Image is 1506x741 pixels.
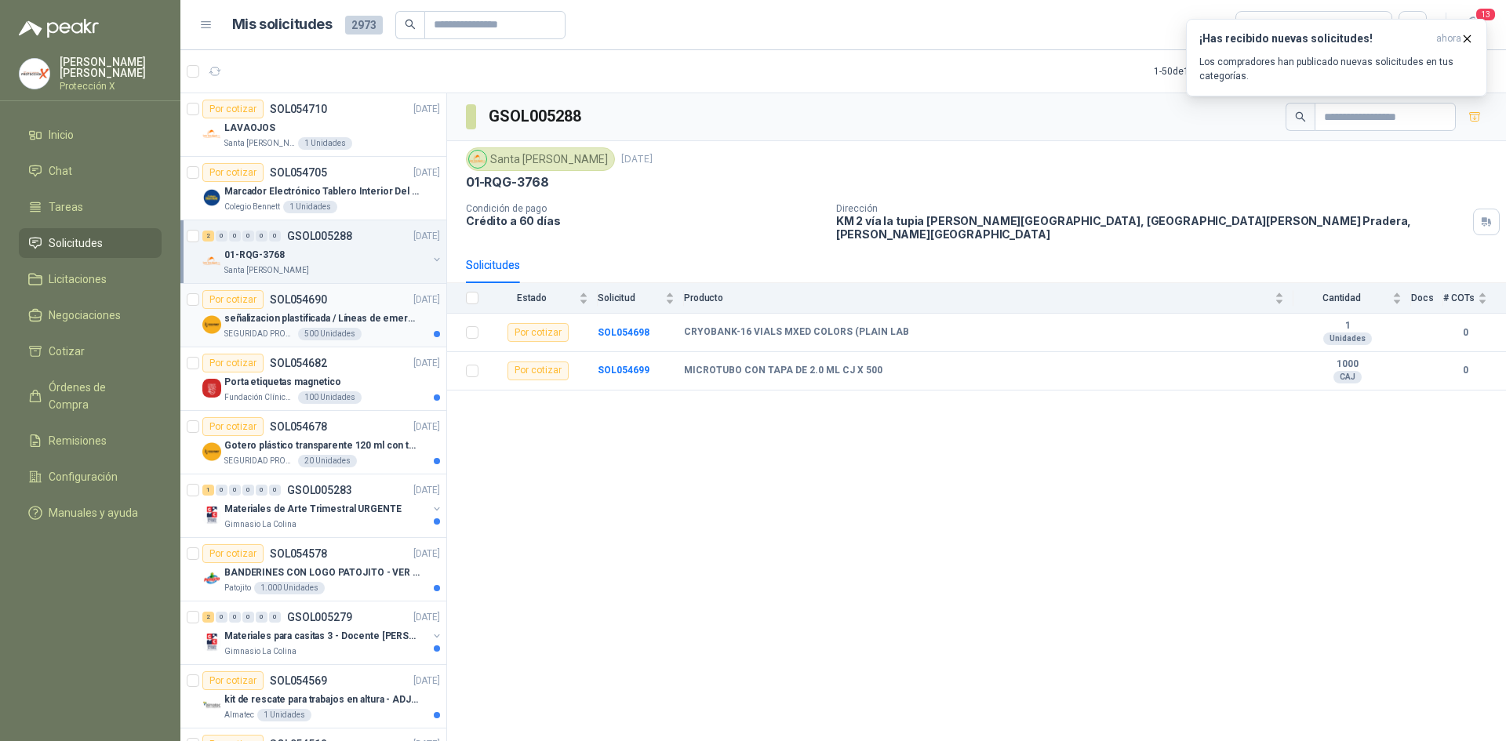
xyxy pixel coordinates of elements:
[202,379,221,398] img: Company Logo
[202,252,221,271] img: Company Logo
[1293,320,1402,332] b: 1
[180,284,446,347] a: Por cotizarSOL054690[DATE] Company Logoseñalizacion plastificada / Líneas de emergenciaSEGURIDAD ...
[413,292,440,307] p: [DATE]
[224,311,420,326] p: señalizacion plastificada / Líneas de emergencia
[180,411,446,474] a: Por cotizarSOL054678[DATE] Company LogoGotero plástico transparente 120 ml con tapa de seguridadS...
[19,336,162,366] a: Cotizar
[224,121,275,136] p: LAVAOJOS
[19,372,162,420] a: Órdenes de Compra
[1199,55,1474,83] p: Los compradores han publicado nuevas solicitudes en tus categorías.
[413,483,440,498] p: [DATE]
[202,506,221,525] img: Company Logo
[1443,325,1487,340] b: 0
[1475,7,1497,22] span: 13
[270,675,327,686] p: SOL054569
[202,544,264,563] div: Por cotizar
[229,231,241,242] div: 0
[1293,283,1411,314] th: Cantidad
[202,231,214,242] div: 2
[270,358,327,369] p: SOL054682
[202,354,264,372] div: Por cotizar
[598,292,662,303] span: Solicitud
[345,16,383,35] span: 2973
[256,612,267,623] div: 0
[1443,283,1506,314] th: # COTs
[202,612,214,623] div: 2
[413,102,440,117] p: [DATE]
[598,365,649,376] b: SOL054699
[256,231,267,242] div: 0
[1333,371,1362,383] div: CAJ
[269,485,281,496] div: 0
[202,227,443,277] a: 2 0 0 0 0 0 GSOL005288[DATE] Company Logo01-RQG-3768Santa [PERSON_NAME]
[180,347,446,411] a: Por cotizarSOL054682[DATE] Company LogoPorta etiquetas magneticoFundación Clínica Shaio100 Unidades
[1199,32,1430,45] h3: ¡Has recibido nuevas solicitudes!
[224,137,295,150] p: Santa [PERSON_NAME]
[598,327,649,338] a: SOL054698
[180,665,446,728] a: Por cotizarSOL054569[DATE] Company Logokit de rescate para trabajos en altura - ADJUNTAR FICHA TE...
[488,283,598,314] th: Estado
[49,271,107,288] span: Licitaciones
[216,612,227,623] div: 0
[413,356,440,371] p: [DATE]
[202,442,221,461] img: Company Logo
[1459,11,1487,39] button: 13
[202,633,221,652] img: Company Logo
[269,231,281,242] div: 0
[60,56,162,78] p: [PERSON_NAME] [PERSON_NAME]
[254,582,325,594] div: 1.000 Unidades
[488,292,576,303] span: Estado
[202,481,443,531] a: 1 0 0 0 0 0 GSOL005283[DATE] Company LogoMateriales de Arte Trimestral URGENTEGimnasio La Colina
[507,361,569,380] div: Por cotizar
[49,504,138,521] span: Manuales y ayuda
[270,548,327,559] p: SOL054578
[19,426,162,456] a: Remisiones
[229,612,241,623] div: 0
[507,323,569,342] div: Por cotizar
[413,229,440,244] p: [DATE]
[229,485,241,496] div: 0
[684,292,1271,303] span: Producto
[180,157,446,220] a: Por cotizarSOL054705[DATE] Company LogoMarcador Electrónico Tablero Interior Del Día Del Juego Pa...
[489,104,584,129] h3: GSOL005288
[270,167,327,178] p: SOL054705
[202,671,264,690] div: Por cotizar
[19,264,162,294] a: Licitaciones
[224,629,420,644] p: Materiales para casitas 3 - Docente [PERSON_NAME]
[298,328,362,340] div: 500 Unidades
[405,19,416,30] span: search
[466,256,520,274] div: Solicitudes
[224,248,285,263] p: 01-RQG-3768
[287,231,352,242] p: GSOL005288
[19,120,162,150] a: Inicio
[287,485,352,496] p: GSOL005283
[202,485,214,496] div: 1
[202,417,264,436] div: Por cotizar
[1154,59,1256,84] div: 1 - 50 de 1903
[19,462,162,492] a: Configuración
[19,228,162,258] a: Solicitudes
[242,231,254,242] div: 0
[283,201,337,213] div: 1 Unidades
[836,214,1467,241] p: KM 2 vía la tupia [PERSON_NAME][GEOGRAPHIC_DATA], [GEOGRAPHIC_DATA][PERSON_NAME] Pradera , [PERSO...
[224,518,296,531] p: Gimnasio La Colina
[232,13,333,36] h1: Mis solicitudes
[224,201,280,213] p: Colegio Bennett
[224,709,254,721] p: Almatec
[202,290,264,309] div: Por cotizar
[224,455,295,467] p: SEGURIDAD PROVISER LTDA
[1293,292,1389,303] span: Cantidad
[413,420,440,434] p: [DATE]
[49,343,85,360] span: Cotizar
[1186,19,1487,96] button: ¡Has recibido nuevas solicitudes!ahora Los compradores han publicado nuevas solicitudes en tus ca...
[466,174,549,191] p: 01-RQG-3768
[242,612,254,623] div: 0
[270,104,327,114] p: SOL054710
[224,582,251,594] p: Patojito
[684,326,909,339] b: CRYOBANK-16 VIALS MXED COLORS (PLAIN LAB
[49,126,74,143] span: Inicio
[413,610,440,625] p: [DATE]
[466,214,824,227] p: Crédito a 60 días
[224,565,420,580] p: BANDERINES CON LOGO PATOJITO - VER DOC ADJUNTO
[216,231,227,242] div: 0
